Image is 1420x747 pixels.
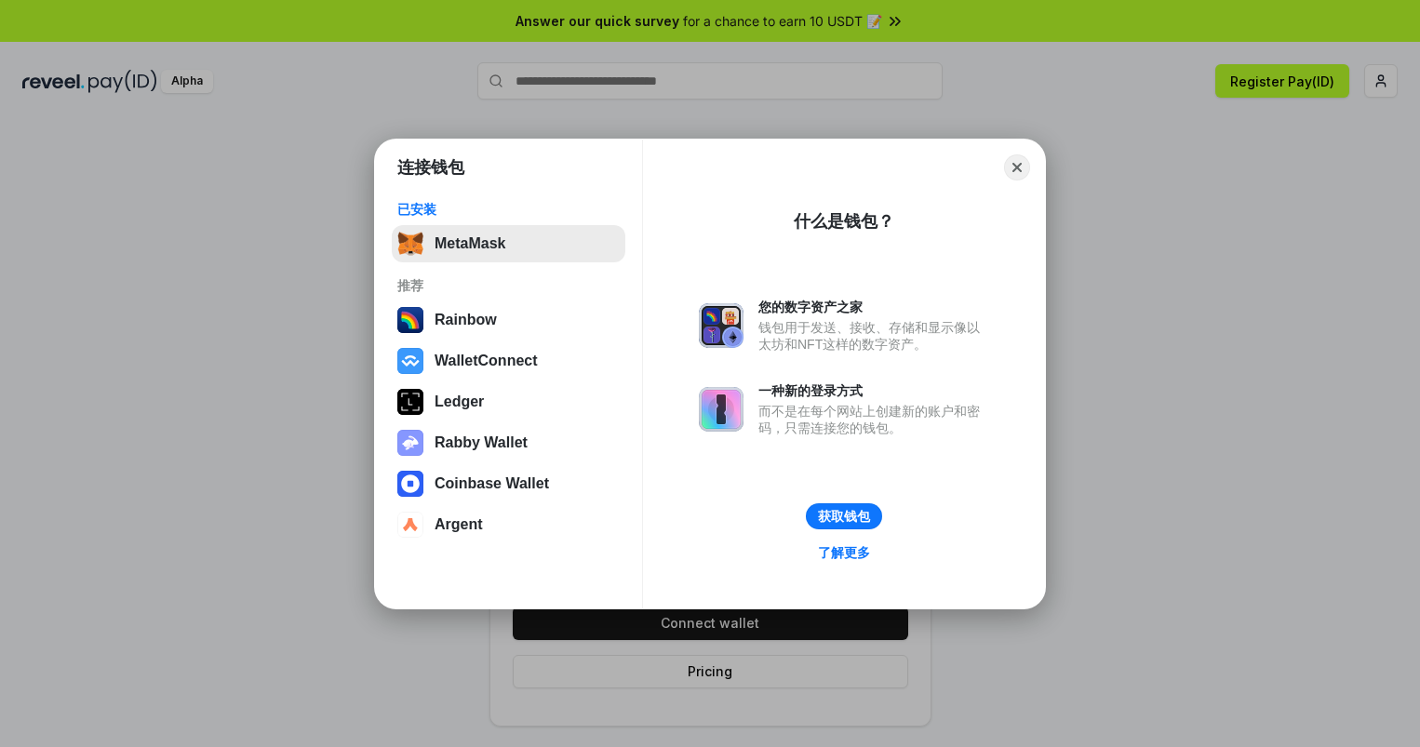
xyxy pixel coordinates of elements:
div: 而不是在每个网站上创建新的账户和密码，只需连接您的钱包。 [758,403,989,436]
img: svg+xml,%3Csvg%20xmlns%3D%22http%3A%2F%2Fwww.w3.org%2F2000%2Fsvg%22%20fill%3D%22none%22%20viewBox... [699,387,743,432]
div: 推荐 [397,277,620,294]
button: Argent [392,506,625,543]
img: svg+xml,%3Csvg%20xmlns%3D%22http%3A%2F%2Fwww.w3.org%2F2000%2Fsvg%22%20fill%3D%22none%22%20viewBox... [397,430,423,456]
div: WalletConnect [435,353,538,369]
button: Rabby Wallet [392,424,625,461]
div: Rainbow [435,312,497,328]
img: svg+xml,%3Csvg%20width%3D%2228%22%20height%3D%2228%22%20viewBox%3D%220%200%2028%2028%22%20fill%3D... [397,512,423,538]
div: Ledger [435,394,484,410]
button: WalletConnect [392,342,625,380]
button: Ledger [392,383,625,420]
div: 获取钱包 [818,508,870,525]
img: svg+xml,%3Csvg%20fill%3D%22none%22%20height%3D%2233%22%20viewBox%3D%220%200%2035%2033%22%20width%... [397,231,423,257]
div: 了解更多 [818,544,870,561]
button: 获取钱包 [806,503,882,529]
h1: 连接钱包 [397,156,464,179]
div: Rabby Wallet [435,434,528,451]
img: svg+xml,%3Csvg%20width%3D%2228%22%20height%3D%2228%22%20viewBox%3D%220%200%2028%2028%22%20fill%3D... [397,471,423,497]
div: Argent [435,516,483,533]
img: svg+xml,%3Csvg%20width%3D%2228%22%20height%3D%2228%22%20viewBox%3D%220%200%2028%2028%22%20fill%3D... [397,348,423,374]
img: svg+xml,%3Csvg%20xmlns%3D%22http%3A%2F%2Fwww.w3.org%2F2000%2Fsvg%22%20width%3D%2228%22%20height%3... [397,389,423,415]
div: Coinbase Wallet [435,475,549,492]
div: 已安装 [397,201,620,218]
button: Coinbase Wallet [392,465,625,502]
a: 了解更多 [807,540,881,565]
button: MetaMask [392,225,625,262]
div: 一种新的登录方式 [758,382,989,399]
img: svg+xml,%3Csvg%20xmlns%3D%22http%3A%2F%2Fwww.w3.org%2F2000%2Fsvg%22%20fill%3D%22none%22%20viewBox... [699,303,743,348]
div: 钱包用于发送、接收、存储和显示像以太坊和NFT这样的数字资产。 [758,319,989,353]
div: 什么是钱包？ [794,210,894,233]
div: 您的数字资产之家 [758,299,989,315]
button: Rainbow [392,301,625,339]
div: MetaMask [435,235,505,252]
img: svg+xml,%3Csvg%20width%3D%22120%22%20height%3D%22120%22%20viewBox%3D%220%200%20120%20120%22%20fil... [397,307,423,333]
button: Close [1004,154,1030,180]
